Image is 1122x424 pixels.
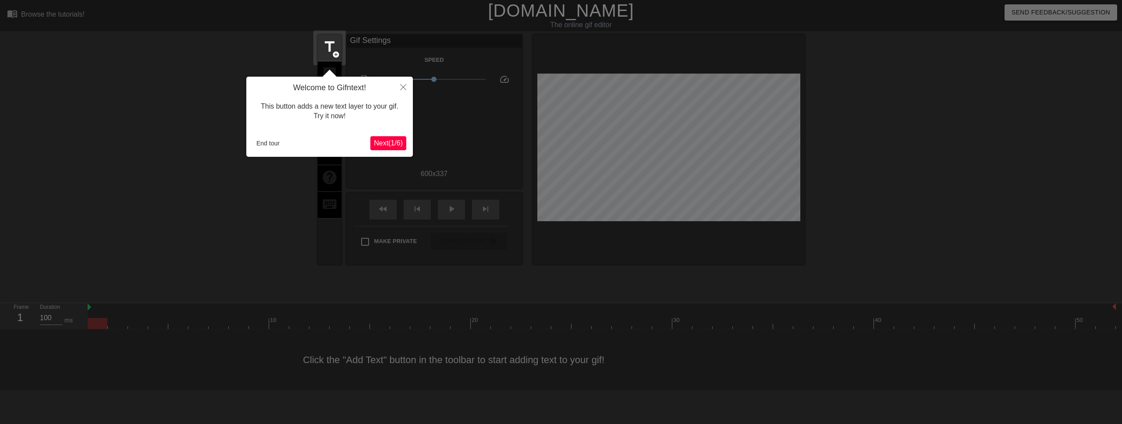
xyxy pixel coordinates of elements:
span: Next ( 1 / 6 ) [374,139,403,147]
div: This button adds a new text layer to your gif. Try it now! [253,93,406,130]
button: End tour [253,137,283,150]
button: Next [370,136,406,150]
h4: Welcome to Gifntext! [253,83,406,93]
button: Close [394,77,413,97]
